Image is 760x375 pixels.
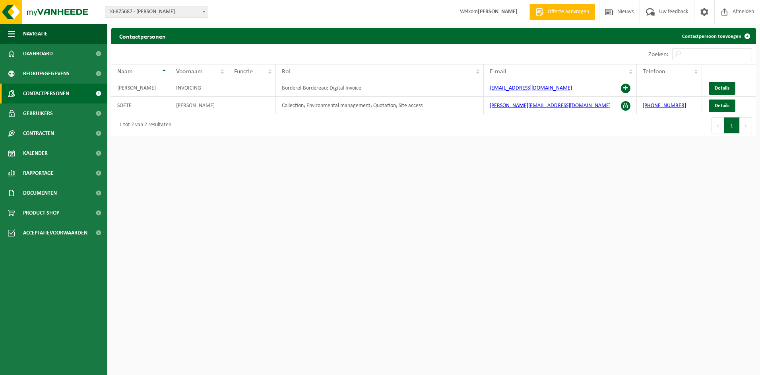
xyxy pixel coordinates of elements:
span: Bedrijfsgegevens [23,64,70,84]
a: [EMAIL_ADDRESS][DOMAIN_NAME] [490,85,572,91]
span: Naam [117,68,133,75]
strong: [PERSON_NAME] [478,9,518,15]
span: 10-875687 - PEDRO SOETE - BOEZINGE [105,6,208,18]
td: [PERSON_NAME] [170,97,228,114]
span: Gebruikers [23,104,53,123]
span: Product Shop [23,203,59,223]
span: Contactpersonen [23,84,69,104]
a: Contactpersoon toevoegen [676,28,755,44]
span: Telefoon [643,68,665,75]
a: [PHONE_NUMBER] [643,103,686,109]
td: Borderel-Bordereau; Digital Invoice [276,79,484,97]
span: Acceptatievoorwaarden [23,223,87,243]
span: Details [715,103,729,108]
span: Navigatie [23,24,48,44]
td: Collection; Environmental management; Quotation; Site access [276,97,484,114]
span: Rol [282,68,290,75]
span: Details [715,86,729,91]
label: Zoeken: [648,51,668,58]
span: Functie [234,68,253,75]
a: [PERSON_NAME][EMAIL_ADDRESS][DOMAIN_NAME] [490,103,611,109]
td: [PERSON_NAME] [111,79,170,97]
div: 1 tot 2 van 2 resultaten [115,118,171,133]
button: Next [740,117,752,133]
h2: Contactpersonen [111,28,174,44]
span: E-mail [490,68,506,75]
span: Documenten [23,183,57,203]
button: Previous [712,117,724,133]
span: Rapportage [23,163,54,183]
span: Offerte aanvragen [546,8,591,16]
span: Kalender [23,143,48,163]
a: Details [709,100,735,112]
button: 1 [724,117,740,133]
td: INVOICING [170,79,228,97]
a: Details [709,82,735,95]
td: SOETE [111,97,170,114]
span: Voornaam [176,68,203,75]
span: Dashboard [23,44,53,64]
span: 10-875687 - PEDRO SOETE - BOEZINGE [105,6,208,18]
span: Contracten [23,123,54,143]
a: Offerte aanvragen [529,4,595,20]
